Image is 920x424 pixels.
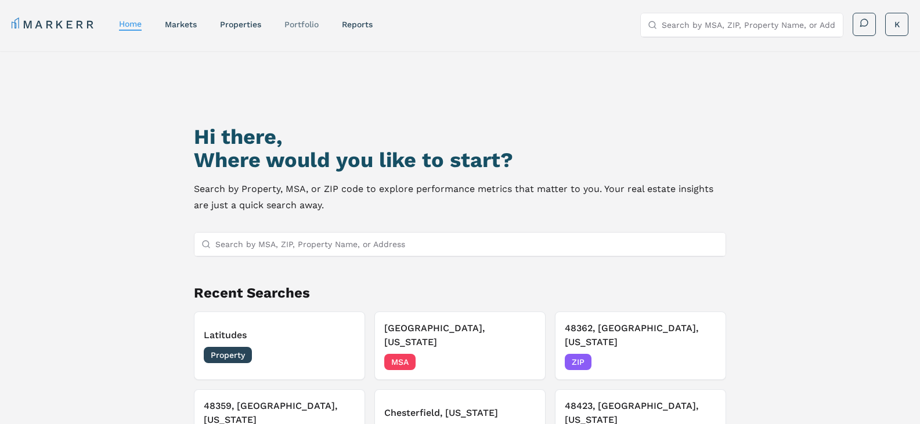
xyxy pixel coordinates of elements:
[384,354,416,370] span: MSA
[12,16,96,32] a: MARKERR
[119,19,142,28] a: home
[555,311,726,380] button: 48362, [GEOGRAPHIC_DATA], [US_STATE]ZIP[DATE]
[662,13,836,37] input: Search by MSA, ZIP, Property Name, or Address
[374,311,546,380] button: [GEOGRAPHIC_DATA], [US_STATE]MSA[DATE]
[342,20,373,29] a: reports
[384,321,536,349] h3: [GEOGRAPHIC_DATA], [US_STATE]
[384,406,536,420] h3: Chesterfield, [US_STATE]
[510,356,536,368] span: [DATE]
[194,125,727,148] h1: Hi there,
[220,20,261,29] a: properties
[215,233,719,256] input: Search by MSA, ZIP, Property Name, or Address
[690,356,716,368] span: [DATE]
[329,349,355,361] span: [DATE]
[894,19,900,30] span: K
[565,354,591,370] span: ZIP
[284,20,319,29] a: Portfolio
[194,284,727,302] h2: Recent Searches
[565,321,716,349] h3: 48362, [GEOGRAPHIC_DATA], [US_STATE]
[194,181,727,213] p: Search by Property, MSA, or ZIP code to explore performance metrics that matter to you. Your real...
[165,20,197,29] a: markets
[194,148,727,172] h2: Where would you like to start?
[194,311,365,380] button: LatitudesProperty[DATE]
[204,347,252,363] span: Property
[885,13,908,36] button: K
[204,328,355,342] h3: Latitudes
